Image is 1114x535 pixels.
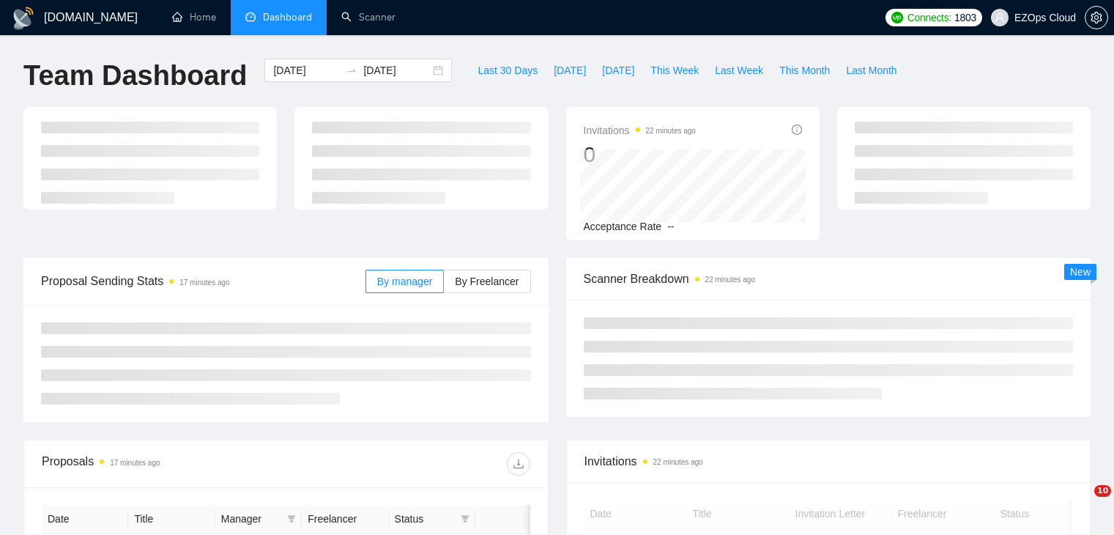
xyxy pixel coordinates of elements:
[771,59,838,82] button: This Month
[12,7,35,30] img: logo
[363,62,430,78] input: End date
[346,64,357,76] span: to
[1094,485,1111,497] span: 10
[507,452,530,476] button: download
[458,508,472,530] span: filter
[42,452,286,476] div: Proposals
[215,505,302,534] th: Manager
[395,511,455,527] span: Status
[642,59,707,82] button: This Week
[461,514,469,523] span: filter
[546,59,594,82] button: [DATE]
[907,10,951,26] span: Connects:
[667,221,674,232] span: --
[455,276,519,287] span: By Freelancer
[263,11,312,23] span: Dashboard
[891,12,903,23] img: upwork-logo.png
[273,62,340,78] input: Start date
[346,64,357,76] span: swap-right
[554,62,586,78] span: [DATE]
[23,59,247,93] h1: Team Dashboard
[1085,12,1107,23] span: setting
[584,270,1074,288] span: Scanner Breakdown
[1085,6,1108,29] button: setting
[792,125,802,135] span: info-circle
[650,62,699,78] span: This Week
[1070,266,1091,278] span: New
[584,452,1073,471] span: Invitations
[377,276,432,287] span: By manager
[584,141,696,169] div: 0
[838,59,905,82] button: Last Month
[1064,485,1099,520] iframe: Intercom live chat
[705,276,755,284] time: 22 minutes ago
[995,12,1005,23] span: user
[245,12,256,22] span: dashboard
[284,508,299,530] span: filter
[602,62,634,78] span: [DATE]
[287,514,296,523] span: filter
[779,62,830,78] span: This Month
[954,10,976,26] span: 1803
[1085,12,1108,23] a: setting
[707,59,771,82] button: Last Week
[302,505,388,534] th: Freelancer
[584,122,696,139] span: Invitations
[341,11,396,23] a: searchScanner
[646,127,696,135] time: 22 minutes ago
[179,278,229,287] time: 17 minutes ago
[42,505,128,534] th: Date
[110,459,160,467] time: 17 minutes ago
[594,59,642,82] button: [DATE]
[172,11,216,23] a: homeHome
[653,458,703,466] time: 22 minutes ago
[469,59,546,82] button: Last 30 Days
[478,62,538,78] span: Last 30 Days
[41,272,365,290] span: Proposal Sending Stats
[715,62,763,78] span: Last Week
[508,458,530,470] span: download
[128,505,215,534] th: Title
[846,62,896,78] span: Last Month
[221,511,281,527] span: Manager
[584,221,662,232] span: Acceptance Rate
